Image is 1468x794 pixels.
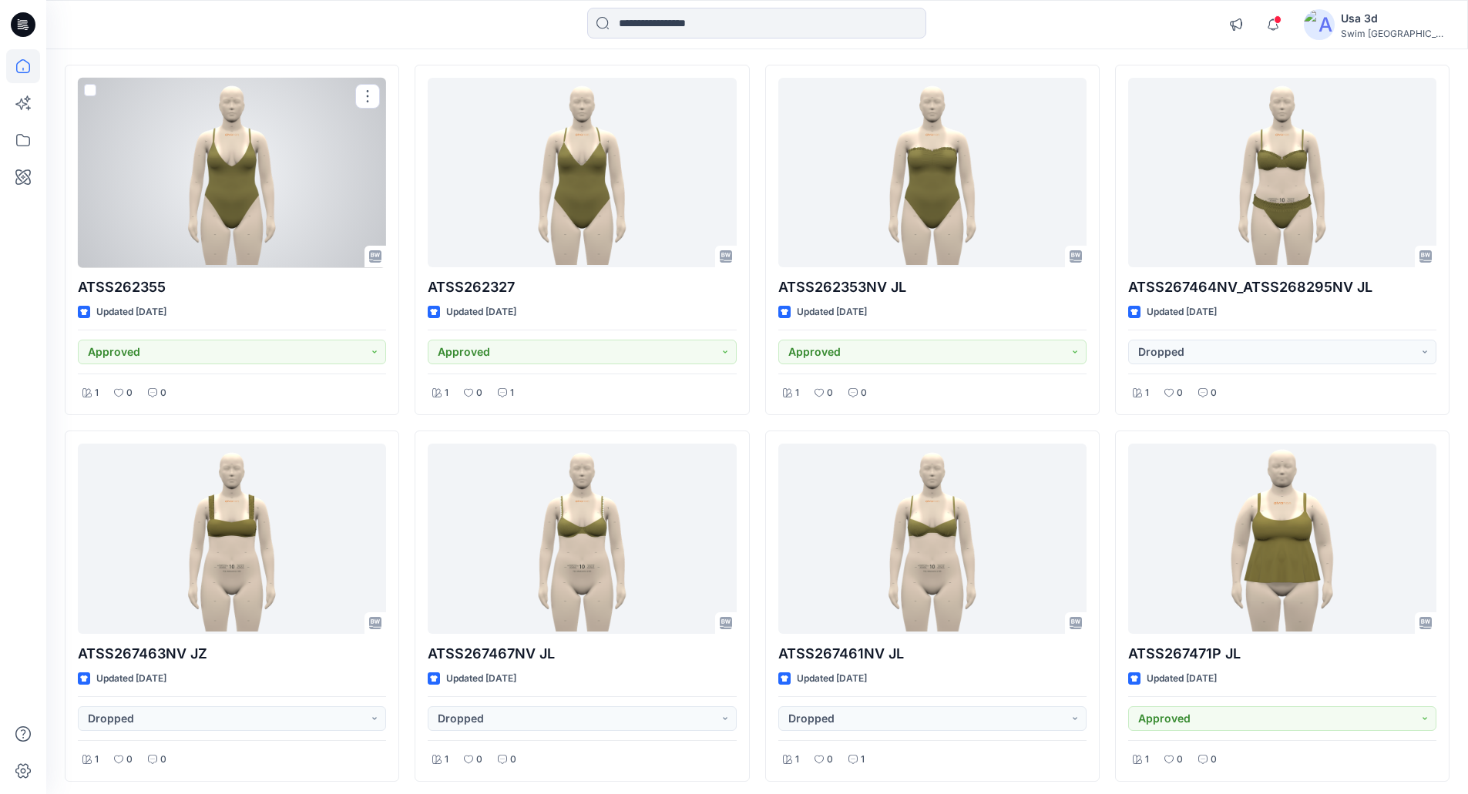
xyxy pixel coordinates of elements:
[160,752,166,768] p: 0
[95,385,99,401] p: 1
[1128,444,1436,634] a: ATSS267471P JL
[1341,28,1449,39] div: Swim [GEOGRAPHIC_DATA]
[78,78,386,268] a: ATSS262355
[1128,643,1436,665] p: ATSS267471P JL
[1211,385,1217,401] p: 0
[827,752,833,768] p: 0
[126,385,133,401] p: 0
[446,304,516,320] p: Updated [DATE]
[778,643,1087,665] p: ATSS267461NV JL
[1177,752,1183,768] p: 0
[445,752,448,768] p: 1
[78,643,386,665] p: ATSS267463NV JZ
[797,671,867,687] p: Updated [DATE]
[476,385,482,401] p: 0
[1145,385,1149,401] p: 1
[861,752,865,768] p: 1
[778,276,1087,298] p: ATSS262353NV JL
[78,444,386,634] a: ATSS267463NV JZ
[1145,752,1149,768] p: 1
[1341,9,1449,28] div: Usa 3d
[510,752,516,768] p: 0
[428,444,736,634] a: ATSS267467NV JL
[795,385,799,401] p: 1
[160,385,166,401] p: 0
[1304,9,1335,40] img: avatar
[1177,385,1183,401] p: 0
[510,385,514,401] p: 1
[1128,78,1436,268] a: ATSS267464NV_ATSS268295NV JL
[797,304,867,320] p: Updated [DATE]
[1147,304,1217,320] p: Updated [DATE]
[1211,752,1217,768] p: 0
[96,304,166,320] p: Updated [DATE]
[446,671,516,687] p: Updated [DATE]
[795,752,799,768] p: 1
[78,276,386,298] p: ATSS262355
[861,385,867,401] p: 0
[1128,276,1436,298] p: ATSS267464NV_ATSS268295NV JL
[428,643,736,665] p: ATSS267467NV JL
[476,752,482,768] p: 0
[778,444,1087,634] a: ATSS267461NV JL
[1147,671,1217,687] p: Updated [DATE]
[778,78,1087,268] a: ATSS262353NV JL
[96,671,166,687] p: Updated [DATE]
[428,78,736,268] a: ATSS262327
[445,385,448,401] p: 1
[827,385,833,401] p: 0
[428,276,736,298] p: ATSS262327
[95,752,99,768] p: 1
[126,752,133,768] p: 0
